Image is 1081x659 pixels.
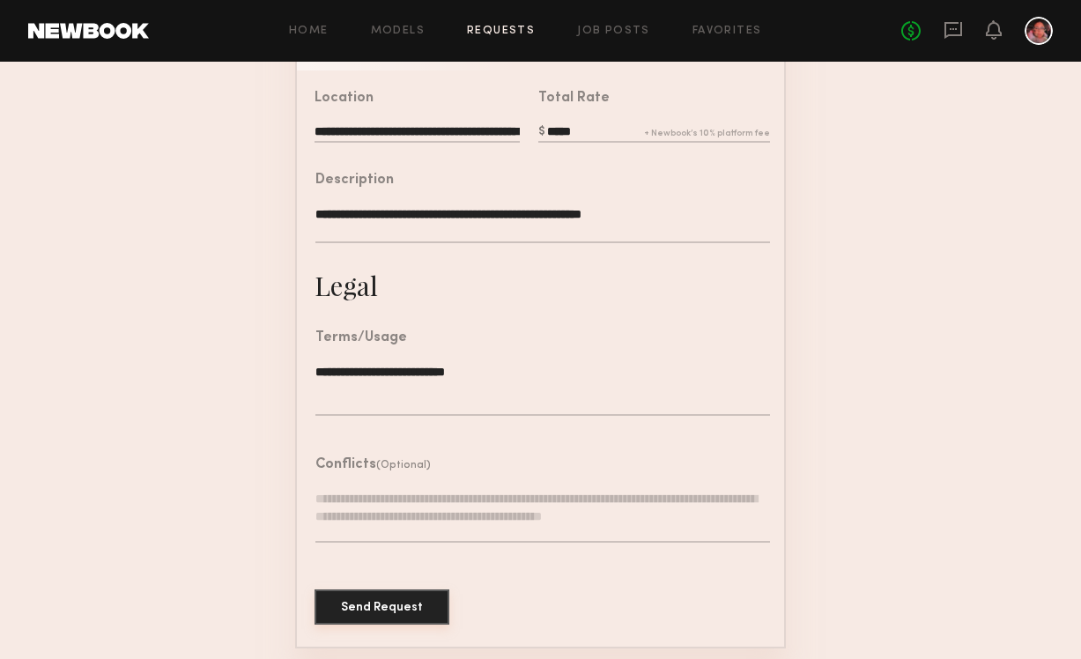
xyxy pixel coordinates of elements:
button: Send Request [315,589,449,625]
div: Legal [315,268,378,303]
div: Terms/Usage [315,331,407,345]
div: Total Rate [538,92,610,106]
span: (Optional) [376,460,431,470]
a: Home [289,26,329,37]
div: Location [315,92,374,106]
header: Conflicts [315,458,431,472]
a: Job Posts [577,26,650,37]
a: Requests [467,26,535,37]
a: Models [371,26,425,37]
a: Favorites [692,26,762,37]
div: Description [315,174,394,188]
